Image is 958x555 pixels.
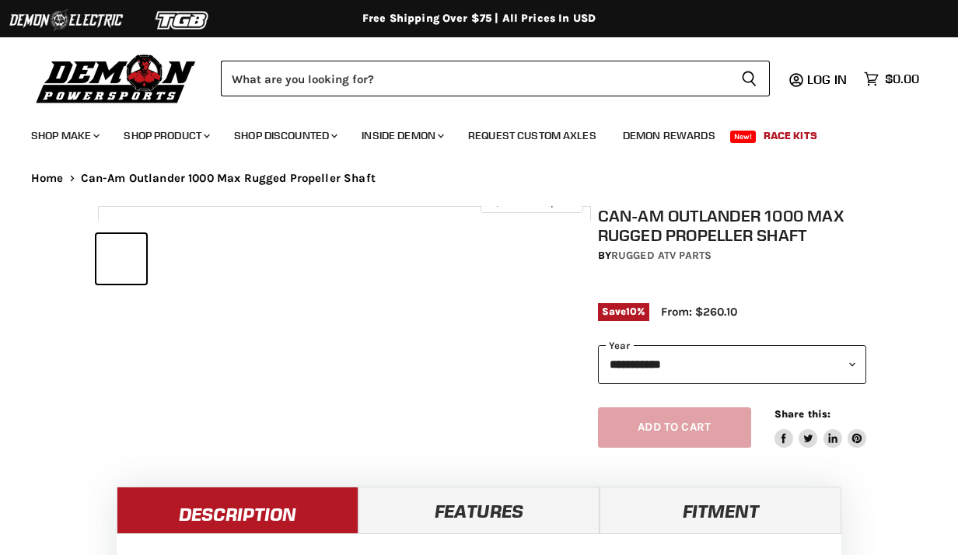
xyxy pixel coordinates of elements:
[774,407,867,449] aside: Share this:
[221,61,729,96] input: Search
[117,487,358,533] a: Description
[729,61,770,96] button: Search
[112,120,219,152] a: Shop Product
[800,72,856,86] a: Log in
[31,51,201,106] img: Demon Powersports
[358,487,600,533] a: Features
[611,120,727,152] a: Demon Rewards
[807,72,847,87] span: Log in
[124,5,241,35] img: TGB Logo 2
[730,131,757,143] span: New!
[81,172,376,185] span: Can-Am Outlander 1000 Max Rugged Propeller Shaft
[19,120,109,152] a: Shop Make
[222,120,347,152] a: Shop Discounted
[611,249,712,262] a: Rugged ATV Parts
[488,196,575,208] span: Click to expand
[31,172,64,185] a: Home
[598,206,867,245] h1: Can-Am Outlander 1000 Max Rugged Propeller Shaft
[752,120,829,152] a: Race Kits
[8,5,124,35] img: Demon Electric Logo 2
[626,305,637,317] span: 10
[19,113,915,152] ul: Main menu
[598,247,867,264] div: by
[350,120,453,152] a: Inside Demon
[221,61,770,96] form: Product
[774,408,830,420] span: Share this:
[856,68,927,90] a: $0.00
[598,345,867,383] select: year
[661,305,737,319] span: From: $260.10
[456,120,608,152] a: Request Custom Axles
[600,487,841,533] a: Fitment
[598,303,649,320] span: Save %
[885,72,919,86] span: $0.00
[96,234,146,284] button: IMAGE thumbnail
